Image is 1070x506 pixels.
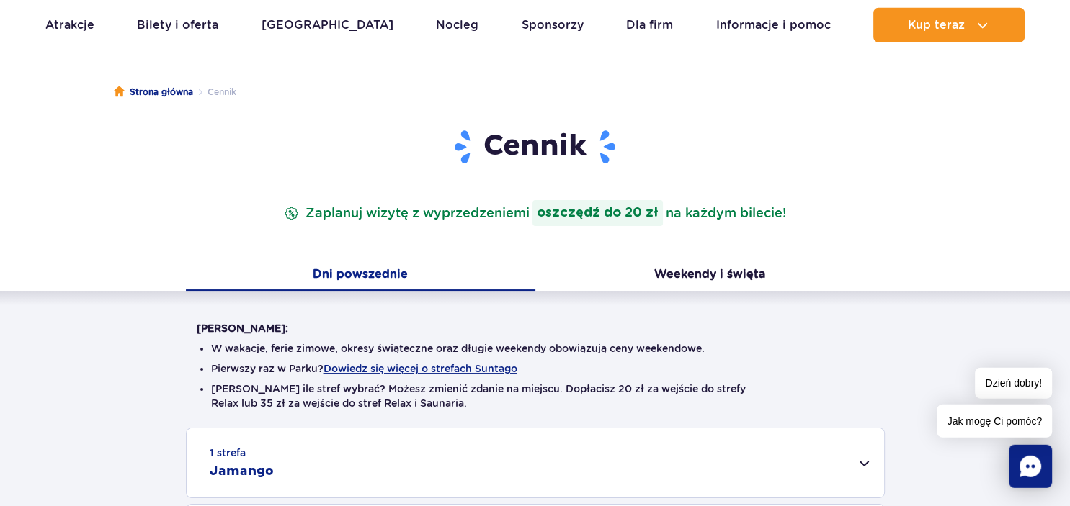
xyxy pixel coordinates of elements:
[1009,445,1052,488] div: Chat
[908,19,965,32] span: Kup teraz
[197,322,288,334] strong: [PERSON_NAME]:
[626,8,673,42] a: Dla firm
[281,200,789,226] p: Zaplanuj wizytę z wyprzedzeniem na każdym bilecie!
[114,85,193,99] a: Strona główna
[197,128,874,166] h1: Cennik
[436,8,478,42] a: Nocleg
[137,8,218,42] a: Bilety i oferta
[535,261,885,291] button: Weekendy i święta
[522,8,584,42] a: Sponsorzy
[975,368,1052,399] span: Dzień dobry!
[210,446,246,460] small: 1 strefa
[211,381,860,410] li: [PERSON_NAME] ile stref wybrać? Możesz zmienić zdanie na miejscu. Dopłacisz 20 zł za wejście do s...
[324,363,517,374] button: Dowiedz się więcej o strefach Suntago
[186,261,535,291] button: Dni powszednie
[937,405,1052,438] span: Jak mogę Ci pomóc?
[262,8,393,42] a: [GEOGRAPHIC_DATA]
[45,8,94,42] a: Atrakcje
[716,8,831,42] a: Informacje i pomoc
[873,8,1025,42] button: Kup teraz
[211,341,860,356] li: W wakacje, ferie zimowe, okresy świąteczne oraz długie weekendy obowiązują ceny weekendowe.
[532,200,663,226] strong: oszczędź do 20 zł
[211,361,860,376] li: Pierwszy raz w Parku?
[193,85,236,99] li: Cennik
[210,463,274,480] h2: Jamango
